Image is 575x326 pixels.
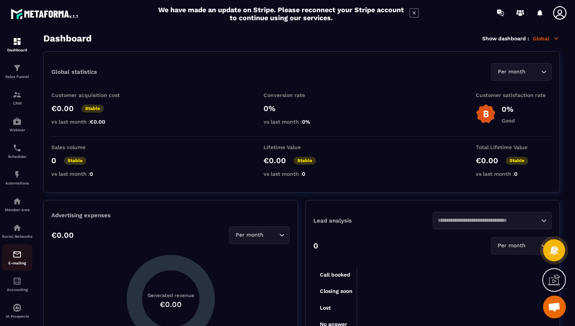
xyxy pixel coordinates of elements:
p: Social Networks [2,234,32,239]
p: vs last month : [264,119,340,125]
a: automationsautomationsWebinar [2,111,32,138]
a: formationformationSales Funnel [2,58,32,84]
p: Stable [506,157,528,165]
p: Scheduler [2,154,32,159]
p: Total Lifetime Value [476,144,552,150]
img: automations [13,303,22,312]
span: €0.00 [90,119,105,125]
p: Dashboard [2,48,32,52]
p: 0 [313,241,318,250]
p: Customer satisfaction rate [476,92,552,98]
p: Sales volume [51,144,127,150]
img: automations [13,197,22,206]
p: Accounting [2,288,32,292]
p: Advertising expenses [51,212,290,219]
span: Per month [496,242,527,250]
h3: Dashboard [43,33,92,44]
div: Search for option [491,63,552,81]
p: Show dashboard : [482,35,529,41]
h2: We have made an update on Stripe. Please reconnect your Stripe account to continue using our serv... [156,6,406,22]
p: vs last month : [51,171,127,177]
img: scheduler [13,143,22,153]
a: Open chat [543,296,566,318]
img: formation [13,37,22,46]
img: accountant [13,277,22,286]
tspan: Call booked [320,272,350,278]
div: Search for option [229,226,290,244]
a: accountantaccountantAccounting [2,271,32,297]
p: vs last month : [476,171,552,177]
p: €0.00 [51,104,74,113]
input: Search for option [527,242,539,250]
p: IA Prospects [2,314,32,318]
p: Global statistics [51,68,97,75]
a: automationsautomationsAutomations [2,164,32,191]
img: automations [13,117,22,126]
img: b-badge-o.b3b20ee6.svg [476,104,496,124]
img: formation [13,64,22,73]
p: Member area [2,208,32,212]
p: 0% [502,105,515,114]
input: Search for option [527,68,539,76]
input: Search for option [438,216,540,225]
p: vs last month : [51,119,127,125]
img: email [13,250,22,259]
img: logo [11,7,79,21]
a: formationformationCRM [2,84,32,111]
a: social-networksocial-networkSocial Networks [2,218,32,244]
span: Per month [496,68,527,76]
p: Stable [294,157,316,165]
a: emailemailE-mailing [2,244,32,271]
p: €0.00 [51,231,74,240]
p: Stable [81,105,104,113]
p: Customer acquisition cost [51,92,127,98]
p: Automations [2,181,32,185]
a: formationformationDashboard [2,31,32,58]
img: social-network [13,223,22,232]
p: Good [502,118,515,124]
div: Search for option [433,212,552,229]
p: Conversion rate [264,92,340,98]
img: automations [13,170,22,179]
p: €0.00 [264,156,286,165]
p: Lifetime Value [264,144,340,150]
tspan: Closing soon [320,288,353,294]
p: Lead analysis [313,217,433,224]
p: Webinar [2,128,32,132]
p: 0% [264,104,340,113]
input: Search for option [265,231,277,239]
a: automationsautomationsMember area [2,191,32,218]
span: 0% [302,119,310,125]
div: Search for option [491,237,552,254]
span: 0 [514,171,518,177]
p: €0.00 [476,156,498,165]
span: Per month [234,231,265,239]
span: 0 [90,171,93,177]
p: CRM [2,101,32,105]
p: Global [533,35,560,42]
span: 0 [302,171,305,177]
p: Sales Funnel [2,75,32,79]
p: E-mailing [2,261,32,265]
p: 0 [51,156,56,165]
img: formation [13,90,22,99]
a: schedulerschedulerScheduler [2,138,32,164]
p: Stable [64,157,86,165]
tspan: Lost [320,305,331,311]
p: vs last month : [264,171,340,177]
